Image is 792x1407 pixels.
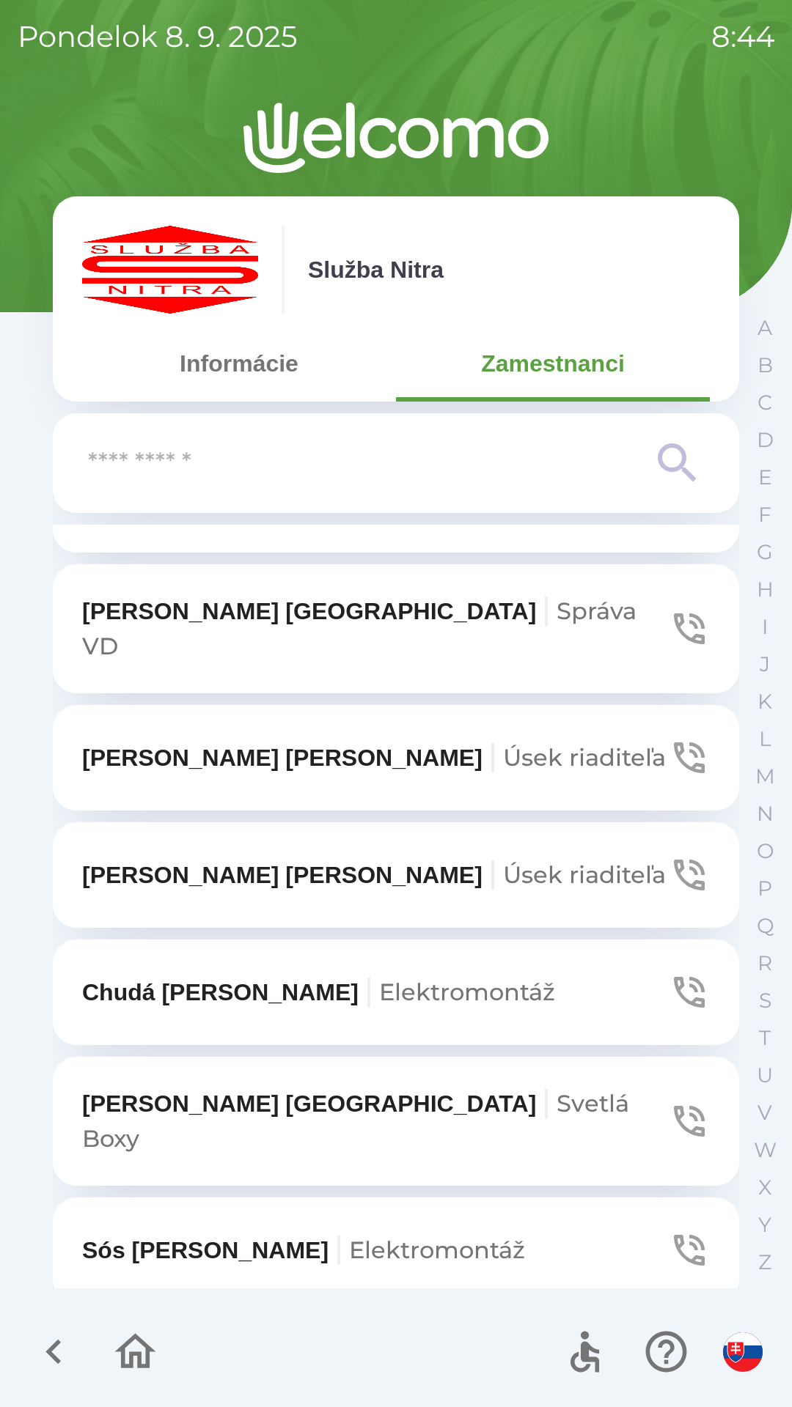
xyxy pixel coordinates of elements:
button: [PERSON_NAME] [GEOGRAPHIC_DATA]Svetlá Boxy [53,1057,739,1186]
span: Elektromontáž [349,1236,525,1264]
p: Sós [PERSON_NAME] [82,1233,525,1268]
p: [PERSON_NAME] [GEOGRAPHIC_DATA] [82,594,669,664]
span: Elektromontáž [379,978,555,1006]
img: c55f63fc-e714-4e15-be12-dfeb3df5ea30.png [82,226,258,314]
button: Sós [PERSON_NAME]Elektromontáž [53,1197,739,1303]
p: pondelok 8. 9. 2025 [18,15,298,59]
span: Úsek riaditeľa [503,860,666,889]
button: Chudá [PERSON_NAME]Elektromontáž [53,939,739,1045]
button: Zamestnanci [396,337,710,390]
p: [PERSON_NAME] [GEOGRAPHIC_DATA] [82,1086,669,1156]
button: Informácie [82,337,396,390]
p: [PERSON_NAME] [PERSON_NAME] [82,740,666,775]
button: [PERSON_NAME] [PERSON_NAME]Úsek riaditeľa [53,822,739,928]
img: Logo [53,103,739,173]
p: [PERSON_NAME] [PERSON_NAME] [82,857,666,893]
p: Služba Nitra [308,252,444,287]
button: [PERSON_NAME] [PERSON_NAME]Úsek riaditeľa [53,705,739,810]
button: [PERSON_NAME] [GEOGRAPHIC_DATA]Správa VD [53,564,739,693]
p: Chudá [PERSON_NAME] [82,975,555,1010]
span: Úsek riaditeľa [503,743,666,772]
img: sk flag [723,1332,763,1372]
p: 8:44 [711,15,774,59]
